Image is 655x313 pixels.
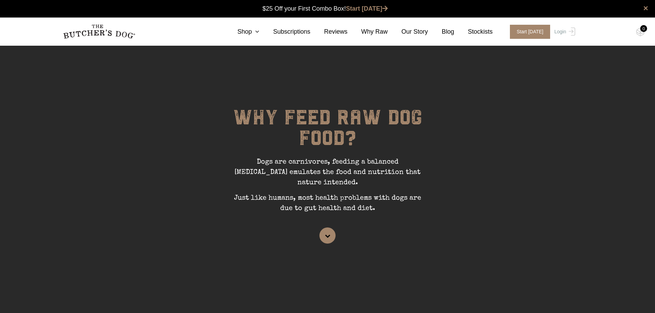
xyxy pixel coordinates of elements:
a: Shop [223,27,259,36]
img: TBD_Cart-Empty.png [636,27,645,36]
a: Stockists [454,27,493,36]
a: Blog [428,27,454,36]
a: Start [DATE] [503,25,553,39]
a: Our Story [388,27,428,36]
a: Reviews [310,27,348,36]
a: close [643,4,648,12]
a: Subscriptions [259,27,310,36]
a: Login [553,25,575,39]
p: Just like humans, most health problems with dogs are due to gut health and diet. [225,193,431,219]
p: Dogs are carnivores, feeding a balanced [MEDICAL_DATA] emulates the food and nutrition that natur... [225,157,431,193]
div: 0 [640,25,647,32]
h1: WHY FEED RAW DOG FOOD? [225,107,431,157]
span: Start [DATE] [510,25,550,39]
a: Why Raw [348,27,388,36]
a: Start [DATE] [346,5,388,12]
